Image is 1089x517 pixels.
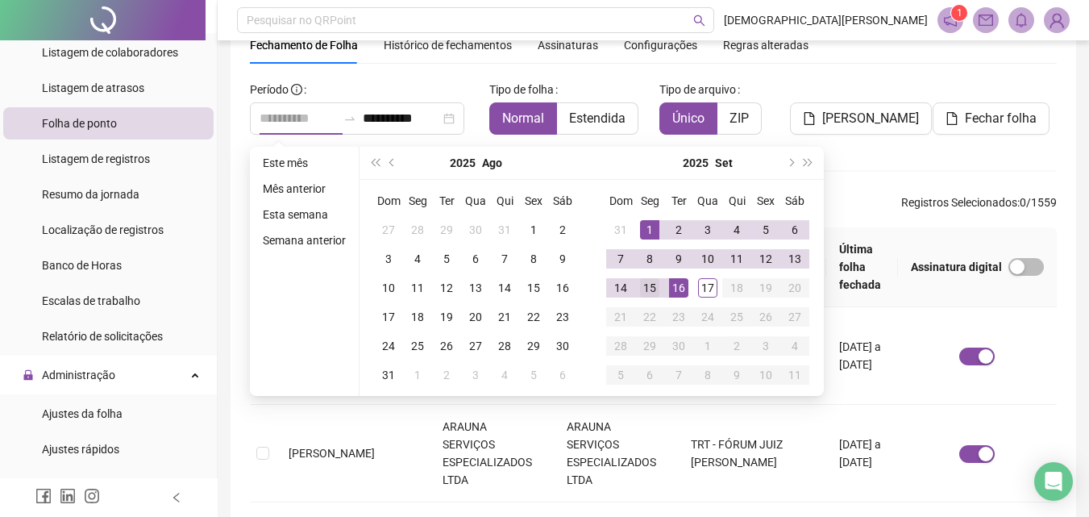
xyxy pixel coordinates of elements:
[965,109,1037,128] span: Fechar folha
[490,215,519,244] td: 2025-07-31
[780,215,809,244] td: 2025-09-06
[466,220,485,240] div: 30
[495,365,514,385] div: 4
[432,331,461,361] td: 2025-08-26
[780,186,809,215] th: Sáb
[640,307,659,327] div: 22
[432,244,461,273] td: 2025-08-05
[403,273,432,302] td: 2025-08-11
[606,302,635,331] td: 2025-09-21
[803,112,816,125] span: file
[781,147,799,179] button: next-year
[490,331,519,361] td: 2025-08-28
[379,365,398,385] div: 31
[1045,8,1069,32] img: 69351
[466,307,485,327] div: 20
[35,488,52,504] span: facebook
[461,331,490,361] td: 2025-08-27
[42,294,140,307] span: Escalas de trabalho
[519,186,548,215] th: Sex
[437,307,456,327] div: 19
[466,336,485,356] div: 27
[693,273,722,302] td: 2025-09-17
[724,11,928,29] span: [DEMOGRAPHIC_DATA][PERSON_NAME]
[640,220,659,240] div: 1
[490,186,519,215] th: Qui
[611,220,630,240] div: 31
[250,39,358,52] span: Fechamento de Folha
[374,331,403,361] td: 2025-08-24
[640,278,659,298] div: 15
[756,307,775,327] div: 26
[951,5,967,21] sup: 1
[430,405,554,502] td: ARAUNA SERVIÇOS ESPECIALIZADOS LTDA
[408,336,427,356] div: 25
[490,302,519,331] td: 2025-08-21
[42,443,119,456] span: Ajustes rápidos
[461,244,490,273] td: 2025-08-06
[606,186,635,215] th: Dom
[374,186,403,215] th: Dom
[524,307,543,327] div: 22
[490,361,519,390] td: 2025-09-04
[1034,462,1073,501] div: Open Intercom Messenger
[727,307,746,327] div: 25
[756,220,775,240] div: 5
[490,244,519,273] td: 2025-08-07
[437,278,456,298] div: 12
[379,220,398,240] div: 27
[722,244,751,273] td: 2025-09-11
[366,147,384,179] button: super-prev-year
[524,220,543,240] div: 1
[524,278,543,298] div: 15
[751,244,780,273] td: 2025-09-12
[756,249,775,269] div: 12
[42,223,164,236] span: Localização de registros
[715,147,733,179] button: month panel
[693,331,722,361] td: 2025-10-01
[624,40,697,51] span: Configurações
[672,110,705,126] span: Único
[635,186,664,215] th: Seg
[790,102,932,135] button: [PERSON_NAME]
[553,336,572,356] div: 30
[678,405,826,502] td: TRT - FÓRUM JUIZ [PERSON_NAME]
[408,365,427,385] div: 1
[727,336,746,356] div: 2
[437,365,456,385] div: 2
[553,365,572,385] div: 6
[403,302,432,331] td: 2025-08-18
[635,361,664,390] td: 2025-10-06
[911,258,1002,276] span: Assinatura digital
[606,215,635,244] td: 2025-08-31
[727,220,746,240] div: 4
[943,13,958,27] span: notification
[408,249,427,269] div: 4
[635,273,664,302] td: 2025-09-15
[698,249,717,269] div: 10
[489,81,554,98] span: Tipo de folha
[611,307,630,327] div: 21
[756,336,775,356] div: 3
[171,492,182,503] span: left
[548,302,577,331] td: 2025-08-23
[901,194,1057,219] span: : 0 / 1559
[403,186,432,215] th: Seg
[42,152,150,165] span: Listagem de registros
[379,278,398,298] div: 10
[946,112,958,125] span: file
[611,365,630,385] div: 5
[751,215,780,244] td: 2025-09-05
[979,13,993,27] span: mail
[664,331,693,361] td: 2025-09-30
[669,278,688,298] div: 16
[482,147,502,179] button: month panel
[343,112,356,125] span: swap-right
[495,307,514,327] div: 21
[553,278,572,298] div: 16
[403,215,432,244] td: 2025-07-28
[606,273,635,302] td: 2025-09-14
[785,365,804,385] div: 11
[553,220,572,240] div: 2
[698,365,717,385] div: 8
